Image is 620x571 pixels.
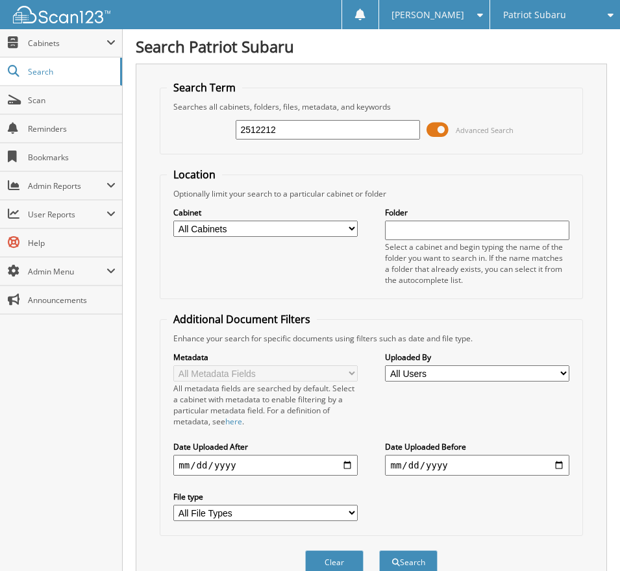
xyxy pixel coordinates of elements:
span: [PERSON_NAME] [391,11,464,19]
legend: Additional Document Filters [167,312,317,326]
label: Date Uploaded Before [385,441,569,452]
legend: Search Term [167,80,242,95]
input: end [385,455,569,476]
input: start [173,455,357,476]
span: Admin Reports [28,180,106,191]
span: Bookmarks [28,152,116,163]
span: User Reports [28,209,106,220]
div: Select a cabinet and begin typing the name of the folder you want to search in. If the name match... [385,241,569,285]
div: Searches all cabinets, folders, files, metadata, and keywords [167,101,575,112]
label: File type [173,491,357,502]
span: Reminders [28,123,116,134]
label: Date Uploaded After [173,441,357,452]
label: Folder [385,207,569,218]
label: Cabinet [173,207,357,218]
a: here [225,416,242,427]
span: Announcements [28,295,116,306]
span: Patriot Subaru [503,11,566,19]
h1: Search Patriot Subaru [136,36,607,57]
span: Advanced Search [456,125,514,135]
span: Scan [28,95,116,106]
iframe: Chat Widget [555,509,620,571]
div: Enhance your search for specific documents using filters such as date and file type. [167,333,575,344]
span: Cabinets [28,38,106,49]
span: Admin Menu [28,266,106,277]
label: Metadata [173,352,357,363]
span: Search [28,66,114,77]
div: Optionally limit your search to a particular cabinet or folder [167,188,575,199]
legend: Location [167,167,222,182]
div: All metadata fields are searched by default. Select a cabinet with metadata to enable filtering b... [173,383,357,427]
label: Uploaded By [385,352,569,363]
img: scan123-logo-white.svg [13,6,110,23]
span: Help [28,237,116,249]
